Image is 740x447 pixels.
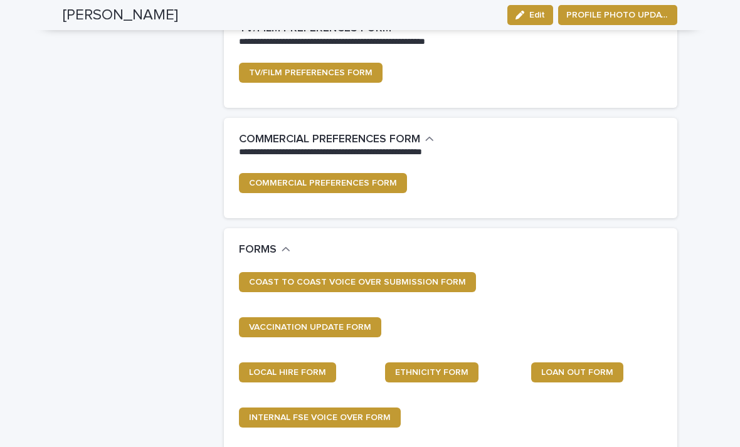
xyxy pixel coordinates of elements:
span: PROFILE PHOTO UPDATE [566,9,669,21]
button: PROFILE PHOTO UPDATE [558,5,677,25]
a: LOCAL HIRE FORM [239,362,336,382]
a: LOAN OUT FORM [531,362,623,382]
a: INTERNAL FSE VOICE OVER FORM [239,408,401,428]
span: VACCINATION UPDATE FORM [249,323,371,332]
span: COMMERCIAL PREFERENCES FORM [249,179,397,187]
span: ETHNICITY FORM [395,368,468,377]
button: FORMS [239,243,290,257]
a: ETHNICITY FORM [385,362,478,382]
button: Edit [507,5,553,25]
a: COAST TO COAST VOICE OVER SUBMISSION FORM [239,272,476,292]
span: COAST TO COAST VOICE OVER SUBMISSION FORM [249,278,466,287]
span: LOAN OUT FORM [541,368,613,377]
h2: FORMS [239,243,277,257]
h2: [PERSON_NAME] [63,6,178,24]
a: TV/FILM PREFERENCES FORM [239,63,383,83]
span: INTERNAL FSE VOICE OVER FORM [249,413,391,422]
h2: COMMERCIAL PREFERENCES FORM [239,133,420,147]
span: TV/FILM PREFERENCES FORM [249,68,373,77]
span: Edit [529,11,545,19]
button: COMMERCIAL PREFERENCES FORM [239,133,434,147]
a: COMMERCIAL PREFERENCES FORM [239,173,407,193]
span: LOCAL HIRE FORM [249,368,326,377]
a: VACCINATION UPDATE FORM [239,317,381,337]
